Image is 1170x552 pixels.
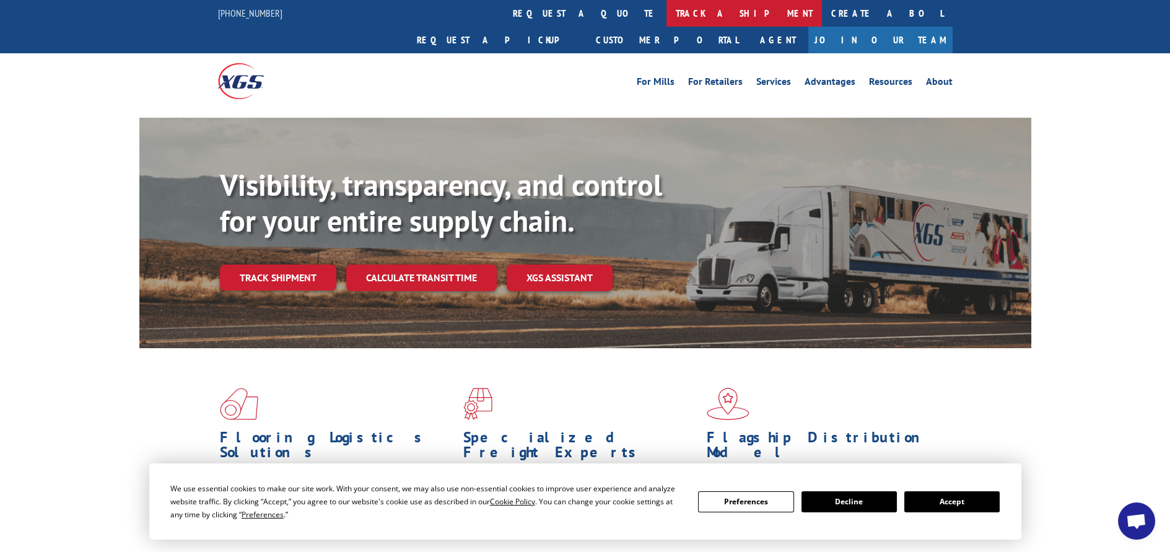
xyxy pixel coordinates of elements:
span: Preferences [242,509,284,520]
div: We use essential cookies to make our site work. With your consent, we may also use non-essential ... [170,482,683,521]
button: Preferences [698,491,793,512]
a: About [926,77,953,90]
button: Accept [904,491,1000,512]
a: Track shipment [220,265,336,291]
a: Services [756,77,791,90]
img: xgs-icon-flagship-distribution-model-red [707,388,749,420]
a: Customer Portal [587,27,748,53]
a: [PHONE_NUMBER] [218,7,282,19]
a: Request a pickup [408,27,587,53]
a: Join Our Team [808,27,953,53]
a: For Mills [637,77,674,90]
a: Calculate transit time [346,265,497,291]
h1: Specialized Freight Experts [463,430,697,466]
a: Agent [748,27,808,53]
img: xgs-icon-focused-on-flooring-red [463,388,492,420]
a: Advantages [805,77,855,90]
a: For Retailers [688,77,743,90]
span: Cookie Policy [490,496,535,507]
div: Open chat [1118,502,1155,540]
a: Resources [869,77,912,90]
img: xgs-icon-total-supply-chain-intelligence-red [220,388,258,420]
b: Visibility, transparency, and control for your entire supply chain. [220,165,662,240]
div: Cookie Consent Prompt [149,463,1021,540]
button: Decline [801,491,897,512]
h1: Flooring Logistics Solutions [220,430,454,466]
h1: Flagship Distribution Model [707,430,941,466]
a: XGS ASSISTANT [507,265,613,291]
